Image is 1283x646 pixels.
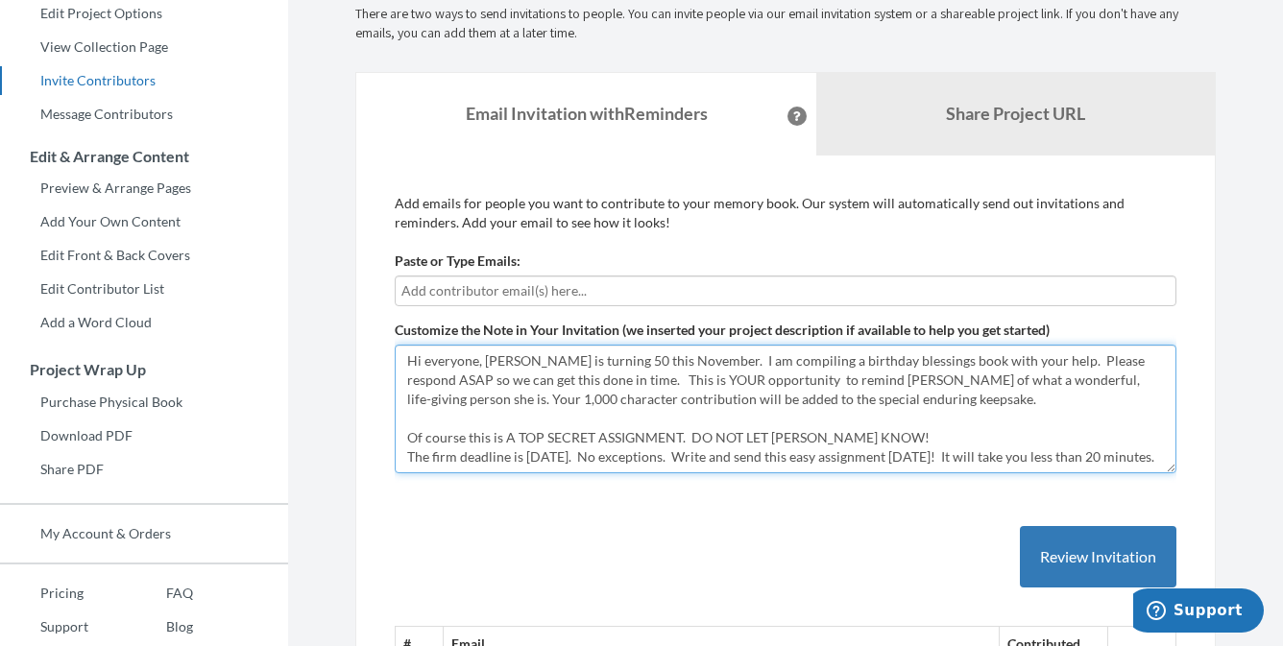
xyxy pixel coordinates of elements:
[1020,526,1176,588] button: Review Invitation
[395,345,1176,473] textarea: Hi everyone, we are making a birthday blessings book to remind [PERSON_NAME] of what a wonderful,...
[1,148,288,165] h3: Edit & Arrange Content
[946,103,1085,124] b: Share Project URL
[395,321,1050,340] label: Customize the Note in Your Invitation (we inserted your project description if available to help ...
[126,612,193,641] a: Blog
[1,361,288,378] h3: Project Wrap Up
[126,579,193,608] a: FAQ
[355,5,1216,43] p: There are two ways to send invitations to people. You can invite people via our email invitation ...
[395,194,1176,232] p: Add emails for people you want to contribute to your memory book. Our system will automatically s...
[401,280,1170,301] input: Add contributor email(s) here...
[466,103,708,124] strong: Email Invitation with Reminders
[395,251,520,271] label: Paste or Type Emails:
[1133,588,1264,636] iframe: Opens a widget where you can chat to one of our agents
